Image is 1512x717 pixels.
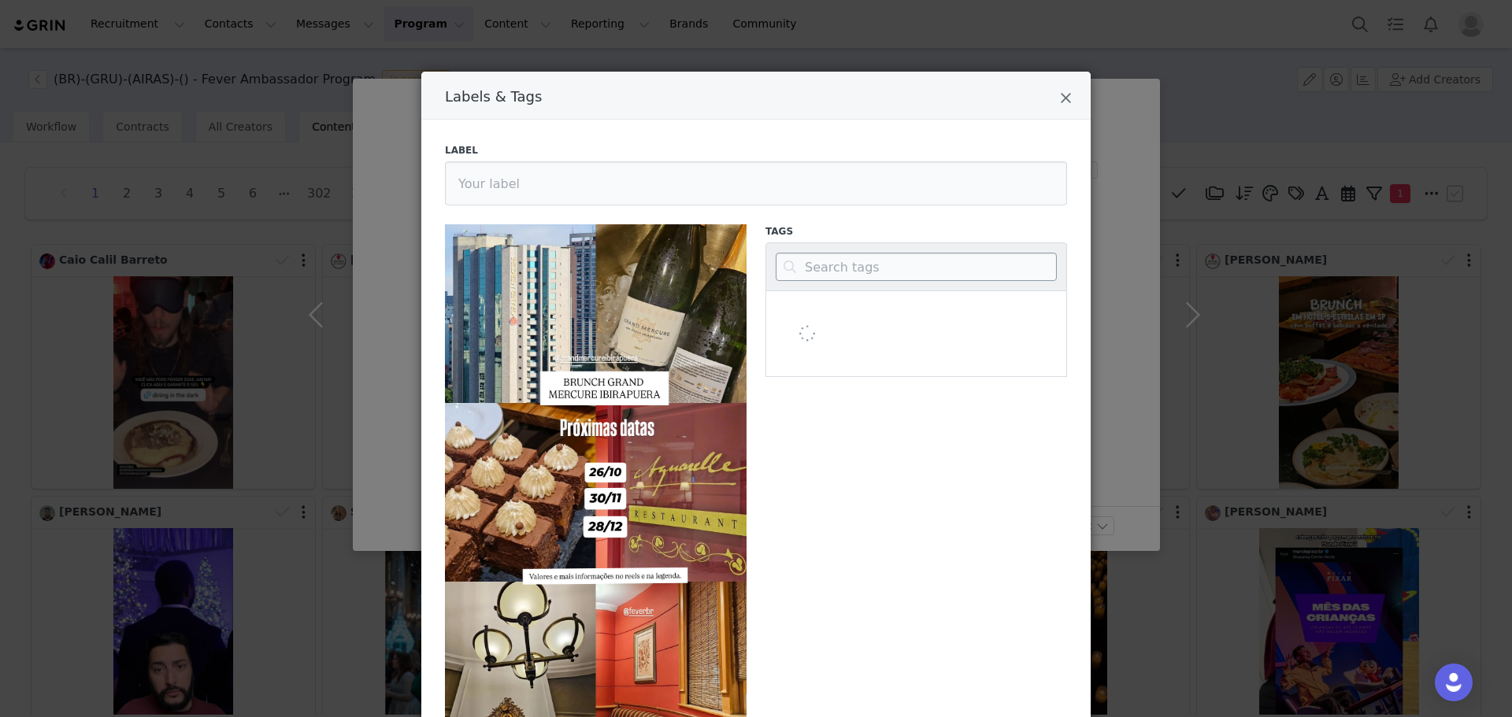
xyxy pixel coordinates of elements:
[776,253,1057,281] input: Search tags
[445,143,1067,157] label: Label
[765,224,1067,238] label: Tags
[1435,663,1473,701] div: Open Intercom Messenger
[445,161,1067,205] input: Your label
